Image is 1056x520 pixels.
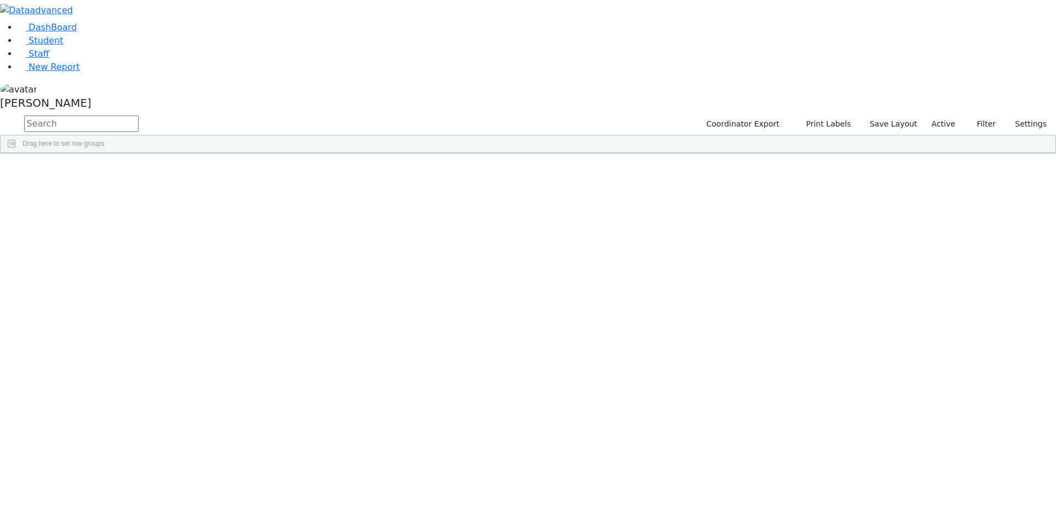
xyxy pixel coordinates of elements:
[963,116,1001,133] button: Filter
[29,62,80,72] span: New Report
[29,22,77,32] span: DashBoard
[23,140,105,147] span: Drag here to set row groups
[793,116,856,133] button: Print Labels
[699,116,784,133] button: Coordinator Export
[29,48,49,59] span: Staff
[18,48,49,59] a: Staff
[18,22,77,32] a: DashBoard
[927,116,960,133] label: Active
[1001,116,1052,133] button: Settings
[865,116,922,133] button: Save Layout
[29,35,63,46] span: Student
[24,116,139,132] input: Search
[18,35,63,46] a: Student
[18,62,80,72] a: New Report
